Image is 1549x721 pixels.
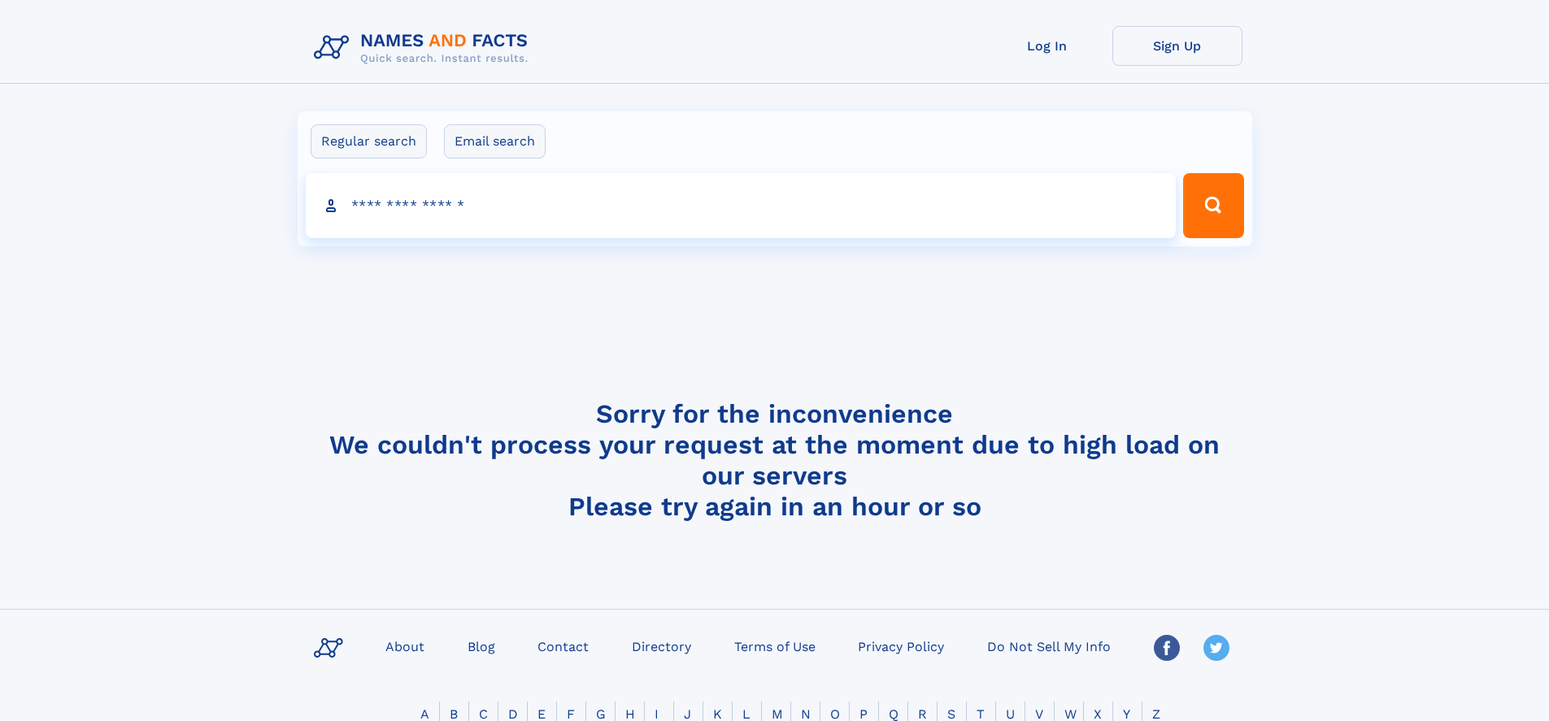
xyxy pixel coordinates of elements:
label: Email search [444,124,546,159]
label: Regular search [311,124,427,159]
img: Facebook [1154,635,1180,661]
a: Blog [461,634,502,658]
button: Search Button [1183,173,1243,238]
a: Directory [625,634,698,658]
a: Do Not Sell My Info [981,634,1117,658]
a: Log In [982,26,1112,66]
h4: Sorry for the inconvenience We couldn't process your request at the moment due to high load on ou... [307,398,1242,522]
img: Twitter [1203,635,1229,661]
a: About [379,634,431,658]
img: Logo Names and Facts [307,26,542,70]
a: Terms of Use [728,634,822,658]
a: Privacy Policy [851,634,951,658]
input: search input [306,173,1177,238]
a: Sign Up [1112,26,1242,66]
a: Contact [531,634,595,658]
